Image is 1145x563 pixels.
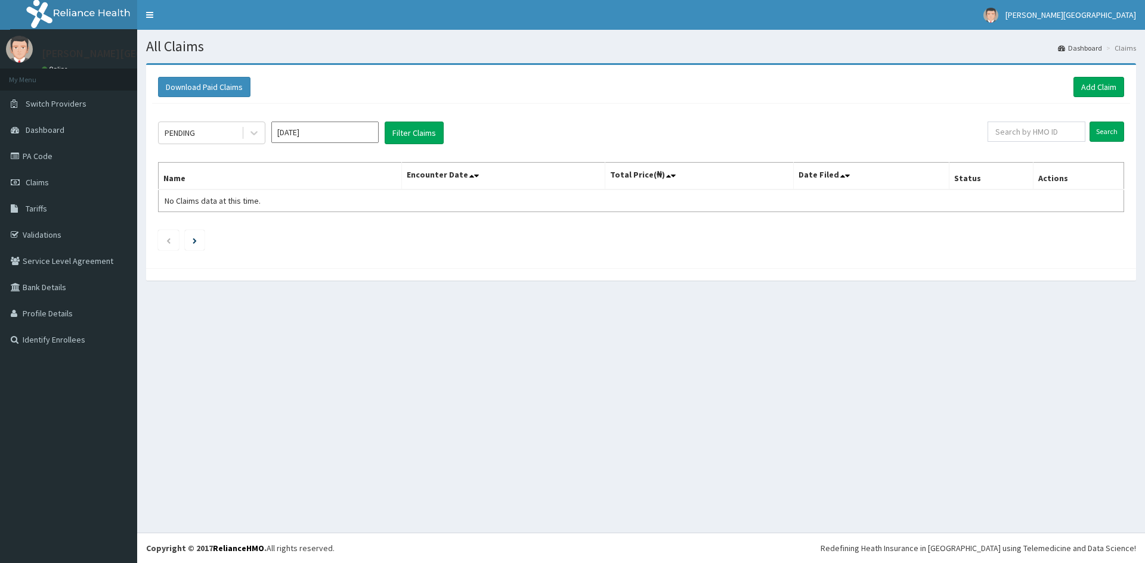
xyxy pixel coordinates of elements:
a: RelianceHMO [213,543,264,553]
a: Add Claim [1073,77,1124,97]
a: Dashboard [1058,43,1102,53]
img: User Image [6,36,33,63]
input: Select Month and Year [271,122,379,143]
th: Name [159,163,402,190]
button: Filter Claims [385,122,444,144]
img: User Image [983,8,998,23]
button: Download Paid Claims [158,77,250,97]
li: Claims [1103,43,1136,53]
span: Tariffs [26,203,47,214]
a: Online [42,65,70,73]
div: PENDING [165,127,195,139]
p: [PERSON_NAME][GEOGRAPHIC_DATA] [42,48,218,59]
th: Status [949,163,1033,190]
a: Previous page [166,235,171,245]
span: [PERSON_NAME][GEOGRAPHIC_DATA] [1005,10,1136,20]
span: No Claims data at this time. [165,195,261,206]
span: Switch Providers [26,98,86,109]
th: Encounter Date [401,163,605,190]
strong: Copyright © 2017 . [146,543,267,553]
div: Redefining Heath Insurance in [GEOGRAPHIC_DATA] using Telemedicine and Data Science! [821,542,1136,554]
span: Dashboard [26,125,64,135]
a: Next page [193,235,197,245]
input: Search by HMO ID [988,122,1085,142]
span: Claims [26,177,49,188]
th: Actions [1033,163,1124,190]
input: Search [1090,122,1124,142]
th: Total Price(₦) [605,163,793,190]
th: Date Filed [793,163,949,190]
footer: All rights reserved. [137,533,1145,563]
h1: All Claims [146,39,1136,54]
